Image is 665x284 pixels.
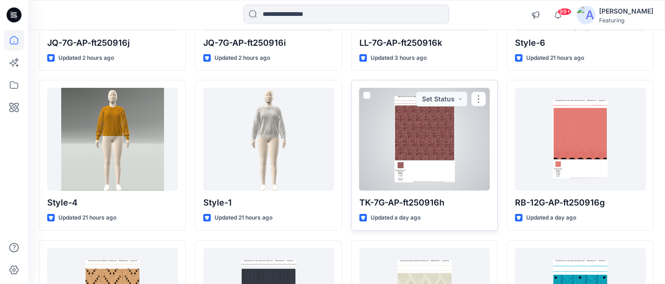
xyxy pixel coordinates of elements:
[47,36,178,50] p: JQ-7G-AP-ft250916j
[515,36,646,50] p: Style-6
[215,213,272,223] p: Updated 21 hours ago
[515,88,646,191] a: RB-12G-AP-ft250916g
[526,53,584,63] p: Updated 21 hours ago
[515,196,646,209] p: RB-12G-AP-ft250916g
[203,36,334,50] p: JQ-7G-AP-ft250916i
[58,53,114,63] p: Updated 2 hours ago
[359,88,490,191] a: TK-7G-AP-ft250916h
[371,213,421,223] p: Updated a day ago
[203,196,334,209] p: Style-1
[577,6,595,24] img: avatar
[215,53,270,63] p: Updated 2 hours ago
[203,88,334,191] a: Style-1
[58,213,116,223] p: Updated 21 hours ago
[599,17,653,24] div: Featuring
[47,196,178,209] p: Style-4
[359,36,490,50] p: LL-7G-AP-ft250916k
[371,53,427,63] p: Updated 3 hours ago
[526,213,576,223] p: Updated a day ago
[558,8,572,15] span: 99+
[359,196,490,209] p: TK-7G-AP-ft250916h
[599,6,653,17] div: [PERSON_NAME]
[47,88,178,191] a: Style-4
